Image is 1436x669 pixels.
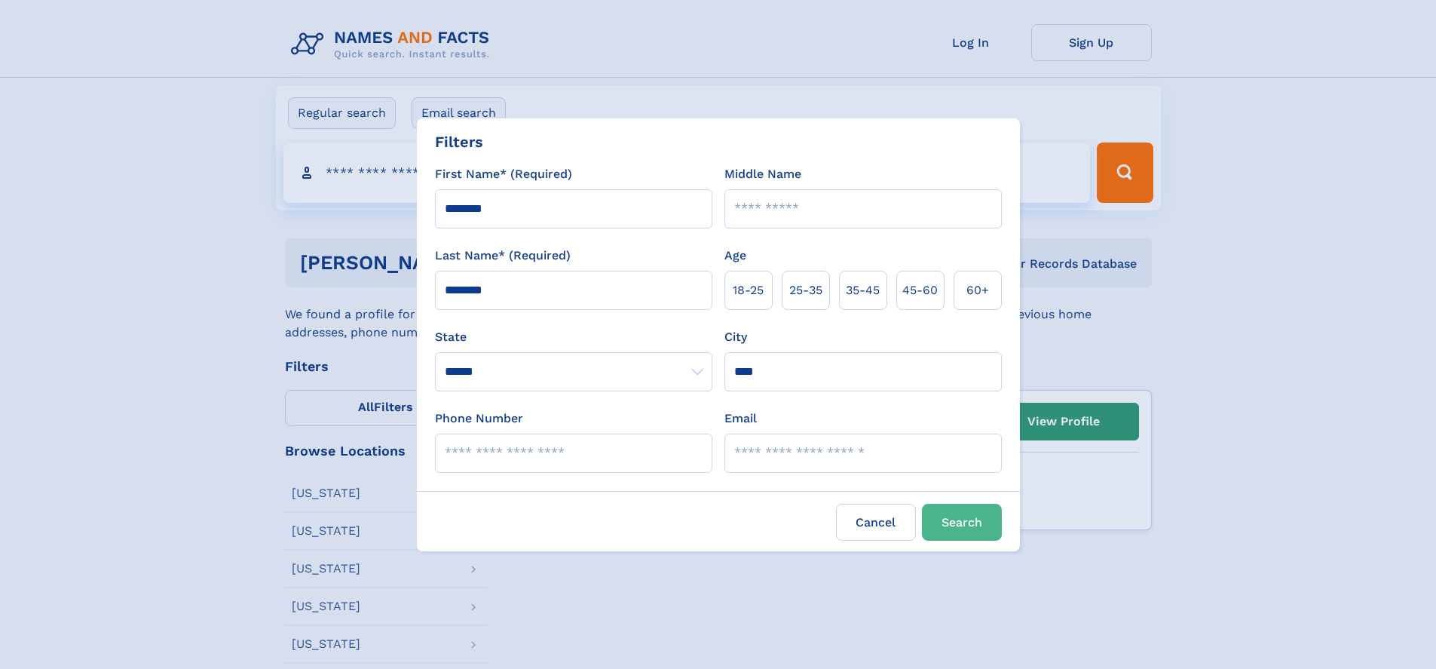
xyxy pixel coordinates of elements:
[966,281,989,299] span: 60+
[922,504,1002,541] button: Search
[435,165,572,183] label: First Name* (Required)
[435,130,483,153] div: Filters
[724,165,801,183] label: Middle Name
[789,281,822,299] span: 25‑35
[435,410,523,428] label: Phone Number
[846,281,880,299] span: 35‑45
[733,281,764,299] span: 18‑25
[435,247,571,265] label: Last Name* (Required)
[724,247,746,265] label: Age
[724,328,747,346] label: City
[724,410,757,428] label: Email
[435,328,712,346] label: State
[902,281,938,299] span: 45‑60
[836,504,916,541] label: Cancel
